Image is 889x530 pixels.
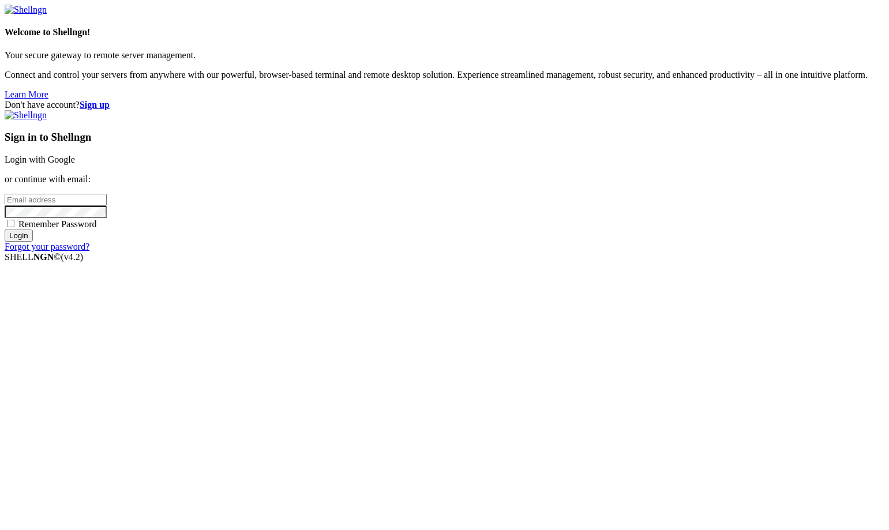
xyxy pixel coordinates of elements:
b: NGN [33,252,54,262]
span: 4.2.0 [61,252,84,262]
a: Learn More [5,89,48,99]
h3: Sign in to Shellngn [5,131,884,144]
div: Don't have account? [5,100,884,110]
span: SHELL © [5,252,83,262]
p: Connect and control your servers from anywhere with our powerful, browser-based terminal and remo... [5,70,884,80]
img: Shellngn [5,5,47,15]
span: Remember Password [18,219,97,229]
a: Sign up [80,100,110,110]
p: Your secure gateway to remote server management. [5,50,884,61]
img: Shellngn [5,110,47,121]
p: or continue with email: [5,174,884,185]
input: Remember Password [7,220,14,227]
a: Forgot your password? [5,242,89,251]
input: Email address [5,194,107,206]
a: Login with Google [5,155,75,164]
h4: Welcome to Shellngn! [5,27,884,37]
input: Login [5,230,33,242]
